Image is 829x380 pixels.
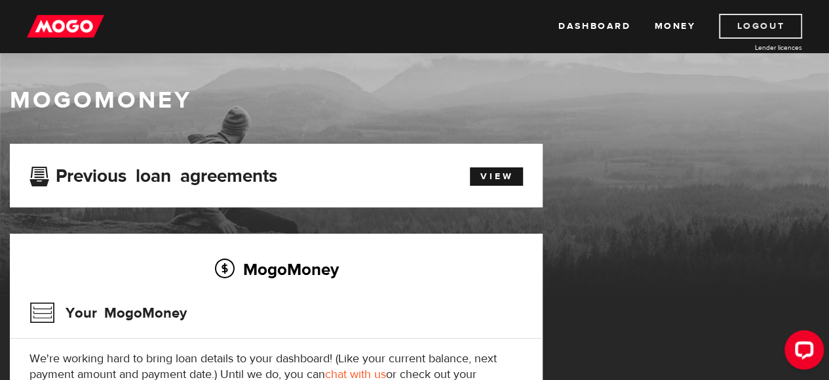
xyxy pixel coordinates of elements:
[29,165,277,182] h3: Previous loan agreements
[470,167,523,186] a: View
[704,43,802,53] a: Lender licences
[719,14,802,39] a: Logout
[10,87,819,114] h1: MogoMoney
[29,296,187,330] h3: Your MogoMoney
[774,325,829,380] iframe: LiveChat chat widget
[558,14,630,39] a: Dashboard
[654,14,695,39] a: Money
[29,255,523,283] h2: MogoMoney
[27,14,104,39] img: mogo_logo-11ee424be714fa7cbb0f0f49df9e16ec.png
